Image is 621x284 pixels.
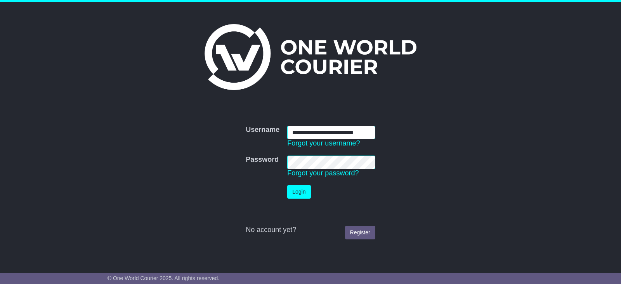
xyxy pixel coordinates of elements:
[246,156,279,164] label: Password
[287,185,310,199] button: Login
[205,24,416,90] img: One World
[287,169,359,177] a: Forgot your password?
[345,226,375,239] a: Register
[246,226,375,234] div: No account yet?
[108,275,220,281] span: © One World Courier 2025. All rights reserved.
[246,126,279,134] label: Username
[287,139,360,147] a: Forgot your username?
